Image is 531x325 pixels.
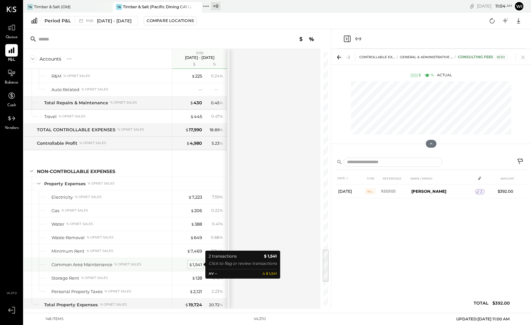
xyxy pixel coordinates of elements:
[104,289,131,294] div: % of NET SALES
[185,302,189,307] span: $
[79,141,106,145] div: % of NET SALES
[262,271,277,277] b: 𝚫 $ 1,541
[45,316,64,322] div: 148 items
[51,235,85,241] div: Waste Removal
[0,21,23,40] a: Queue
[44,17,71,24] div: Period P&L
[426,140,436,148] button: Hide Chart
[365,189,375,194] span: BILL
[190,113,202,120] div: 445
[66,222,93,226] div: % of NET SALES
[191,208,194,213] span: $
[220,113,223,119] span: %
[381,172,409,185] th: REFERENCE
[192,73,202,79] div: 225
[114,262,141,267] div: % of NET SALES
[51,275,79,281] div: Storage Rent
[188,194,192,200] span: $
[44,100,108,106] div: Total Repairs & Maintenance
[209,271,217,277] div: AV --
[187,248,191,254] span: $
[100,302,127,307] div: % of NET SALES
[190,289,193,294] span: $
[211,208,223,213] div: 0.22
[212,140,223,146] div: 5.23
[343,35,351,43] button: Close panel
[116,4,122,10] div: T&
[220,288,223,294] span: %
[186,140,202,146] div: 4,980
[51,248,84,254] div: Minimum Rent
[220,302,223,307] span: %
[110,100,137,105] div: % of NET SALES
[411,189,446,194] b: [PERSON_NAME]
[44,113,57,120] div: Travel
[51,87,79,93] div: Auto Related
[51,73,61,79] div: R&M
[210,127,223,133] div: 18.89
[0,89,23,109] a: Cash
[359,55,406,59] span: CONTROLLABLE EXPENSES
[212,288,223,294] div: 2.23
[37,127,115,133] div: TOTAL CONTROLLABLE EXPENSES
[192,275,195,281] span: $
[458,55,507,60] div: Consulting Fees
[211,248,223,254] div: 7.84
[189,262,192,267] span: $
[264,253,277,260] b: $ 1,541
[88,181,114,186] div: % of NET SALES
[254,316,266,322] div: v 4.37.0
[191,208,202,214] div: 206
[44,302,98,308] div: Total Property Expenses
[75,195,102,199] div: % of NET SALES
[44,181,86,187] div: Property Expenses
[209,253,237,260] div: 2 transactions
[27,4,33,10] div: T&
[211,235,223,240] div: 0.68
[192,275,202,281] div: 128
[400,55,469,59] span: General & Administrative Expenses
[469,3,475,10] div: copy link
[190,100,202,106] div: 430
[410,73,452,78] div: Actual
[190,235,194,240] span: $
[0,44,23,63] a: P&L
[354,35,362,43] button: Expand panel (e)
[51,288,103,295] div: Personal Property Taxes
[59,114,85,119] div: % of NET SALES
[190,288,202,295] div: 2,121
[336,185,365,198] td: [DATE]
[123,4,192,10] div: Timber & Salt (Pacific Dining CA1 LLC)
[41,16,138,25] button: Period P&L P09[DATE] - [DATE]
[212,221,223,227] div: 0.41
[86,249,113,253] div: % of NET SALES
[190,114,194,119] span: $
[480,189,482,194] span: 2
[189,262,202,268] div: 1,541
[211,73,223,79] div: 0.24
[63,74,90,78] div: % of NET SALES
[6,35,18,40] span: Queue
[190,100,193,105] span: $
[220,73,223,78] span: %
[7,103,16,109] span: Cash
[211,100,223,106] div: 0.45
[431,73,434,78] div: %
[61,208,88,213] div: % of NET SALES
[81,276,108,280] div: % of NET SALES
[191,221,202,227] div: 388
[494,55,507,60] div: 8230
[51,194,73,200] div: Electricity
[188,194,202,200] div: 7,223
[220,127,223,132] span: %
[211,2,221,10] div: + 0
[204,62,225,67] div: %
[176,62,202,67] div: $
[220,208,223,213] span: %
[51,262,112,268] div: Common Area Maintenance
[0,67,23,86] a: Balance
[456,316,510,321] span: UPDATED: [DATE] 11:00 AM
[220,140,223,146] span: %
[220,235,223,240] span: %
[147,18,194,23] div: Compare Locations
